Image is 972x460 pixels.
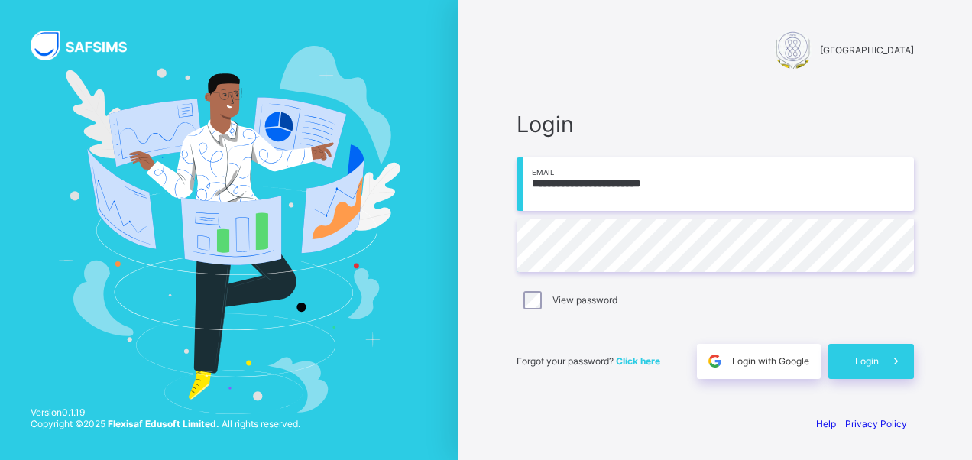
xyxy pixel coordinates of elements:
[820,44,914,56] span: [GEOGRAPHIC_DATA]
[706,352,724,370] img: google.396cfc9801f0270233282035f929180a.svg
[616,355,660,367] a: Click here
[816,418,836,429] a: Help
[58,46,400,414] img: Hero Image
[732,355,809,367] span: Login with Google
[517,111,914,138] span: Login
[31,31,145,60] img: SAFSIMS Logo
[855,355,879,367] span: Login
[31,407,300,418] span: Version 0.1.19
[517,355,660,367] span: Forgot your password?
[31,418,300,429] span: Copyright © 2025 All rights reserved.
[552,294,617,306] label: View password
[845,418,907,429] a: Privacy Policy
[108,418,219,429] strong: Flexisaf Edusoft Limited.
